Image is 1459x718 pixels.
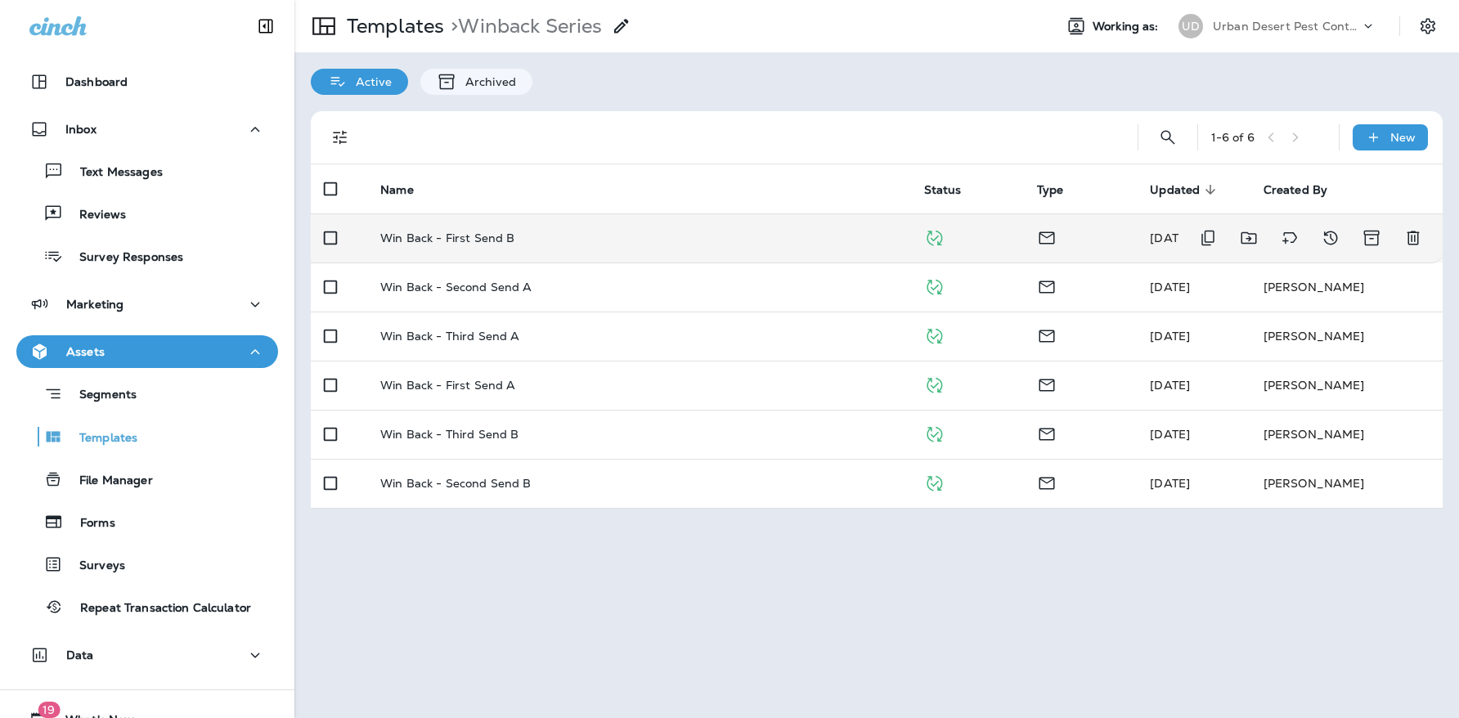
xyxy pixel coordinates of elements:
[1150,476,1190,491] span: Frank Carreno
[16,547,278,581] button: Surveys
[66,648,94,662] p: Data
[324,121,357,154] button: Filters
[380,330,519,343] p: Win Back - Third Send A
[1264,182,1349,197] span: Created By
[924,182,983,197] span: Status
[16,505,278,539] button: Forms
[65,123,97,136] p: Inbox
[63,431,137,447] p: Templates
[16,196,278,231] button: Reviews
[1037,182,1085,197] span: Type
[924,327,945,342] span: Published
[64,601,251,617] p: Repeat Transaction Calculator
[63,250,183,266] p: Survey Responses
[243,10,289,43] button: Collapse Sidebar
[1178,14,1203,38] div: UD
[16,113,278,146] button: Inbox
[1192,222,1224,254] button: Duplicate
[380,477,531,490] p: Win Back - Second Send B
[63,559,125,574] p: Surveys
[16,590,278,624] button: Repeat Transaction Calculator
[16,639,278,671] button: Data
[380,183,414,197] span: Name
[380,379,515,392] p: Win Back - First Send A
[1150,280,1190,294] span: Frank Carreno
[16,154,278,188] button: Text Messages
[16,239,278,273] button: Survey Responses
[924,376,945,391] span: Published
[16,420,278,454] button: Templates
[16,65,278,98] button: Dashboard
[63,208,126,223] p: Reviews
[38,702,60,718] span: 19
[1413,11,1443,41] button: Settings
[1250,263,1443,312] td: [PERSON_NAME]
[1250,459,1443,508] td: [PERSON_NAME]
[1037,474,1057,489] span: Email
[63,473,153,489] p: File Manager
[380,280,532,294] p: Win Back - Second Send A
[1093,20,1162,34] span: Working as:
[1250,361,1443,410] td: [PERSON_NAME]
[380,231,514,245] p: Win Back - First Send B
[1250,312,1443,361] td: [PERSON_NAME]
[1150,182,1221,197] span: Updated
[380,428,519,441] p: Win Back - Third Send B
[66,298,123,311] p: Marketing
[1355,222,1389,254] button: Archive
[65,75,128,88] p: Dashboard
[1211,131,1255,144] div: 1 - 6 of 6
[16,462,278,496] button: File Manager
[64,516,115,532] p: Forms
[1397,222,1430,254] button: Delete
[348,75,392,88] p: Active
[1037,425,1057,440] span: Email
[924,229,945,244] span: Published
[1273,222,1306,254] button: Add tags
[1150,183,1200,197] span: Updated
[1390,131,1416,144] p: New
[1213,20,1360,33] p: Urban Desert Pest Control
[444,14,602,38] p: Winback Series
[924,278,945,293] span: Published
[1150,329,1190,343] span: Frank Carreno
[1314,222,1347,254] button: View Changelog
[924,425,945,440] span: Published
[457,75,516,88] p: Archived
[1250,410,1443,459] td: [PERSON_NAME]
[64,165,163,181] p: Text Messages
[1037,278,1057,293] span: Email
[1037,376,1057,391] span: Email
[16,376,278,411] button: Segments
[1264,183,1327,197] span: Created By
[1037,183,1064,197] span: Type
[1151,121,1184,154] button: Search Templates
[1150,231,1190,245] span: Frank Carreno
[924,474,945,489] span: Published
[1037,229,1057,244] span: Email
[380,182,435,197] span: Name
[1232,222,1265,254] button: Move to folder
[16,335,278,368] button: Assets
[1150,378,1190,393] span: Frank Carreno
[16,288,278,321] button: Marketing
[924,183,962,197] span: Status
[1037,327,1057,342] span: Email
[1150,427,1190,442] span: Frank Carreno
[340,14,444,38] p: Templates
[63,388,137,404] p: Segments
[66,345,105,358] p: Assets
